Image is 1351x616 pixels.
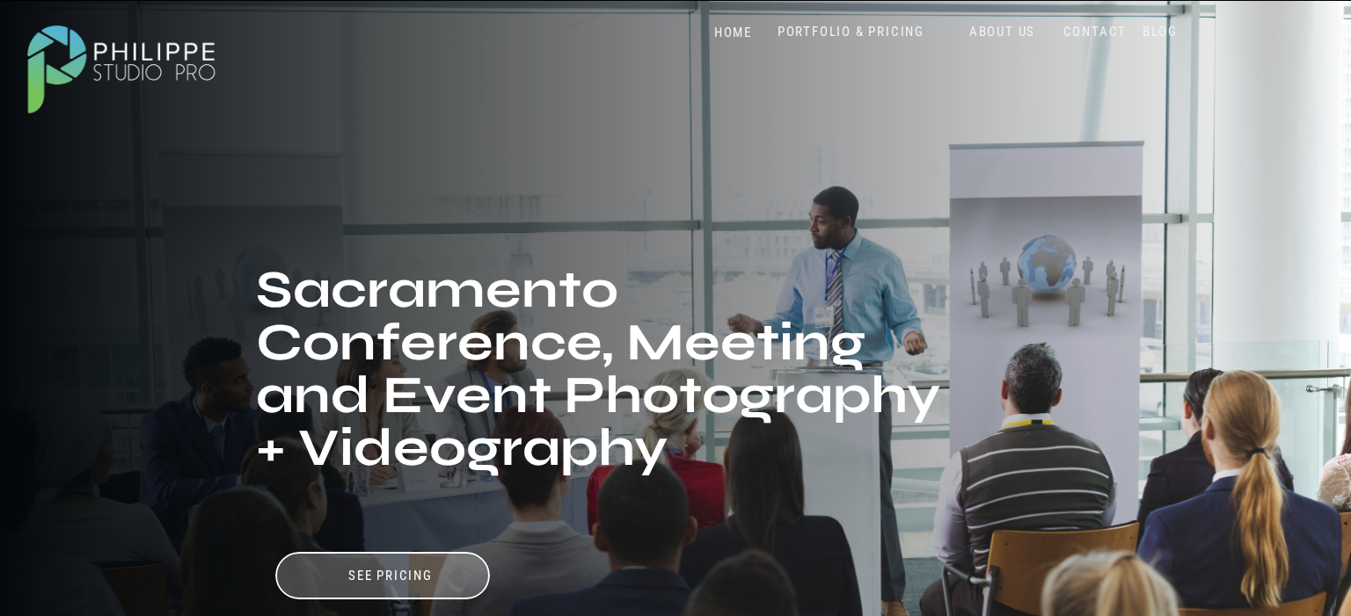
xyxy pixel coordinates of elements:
[965,24,1040,40] a: ABOUT US
[770,24,931,40] a: PORTFOLIO & PRICING
[256,264,946,530] h1: Sacramento Conference, Meeting and Event Photography + Videography
[1059,24,1131,40] a: CONTACT
[696,25,770,41] a: HOME
[1138,24,1182,40] a: BLOG
[303,568,478,584] a: See pricing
